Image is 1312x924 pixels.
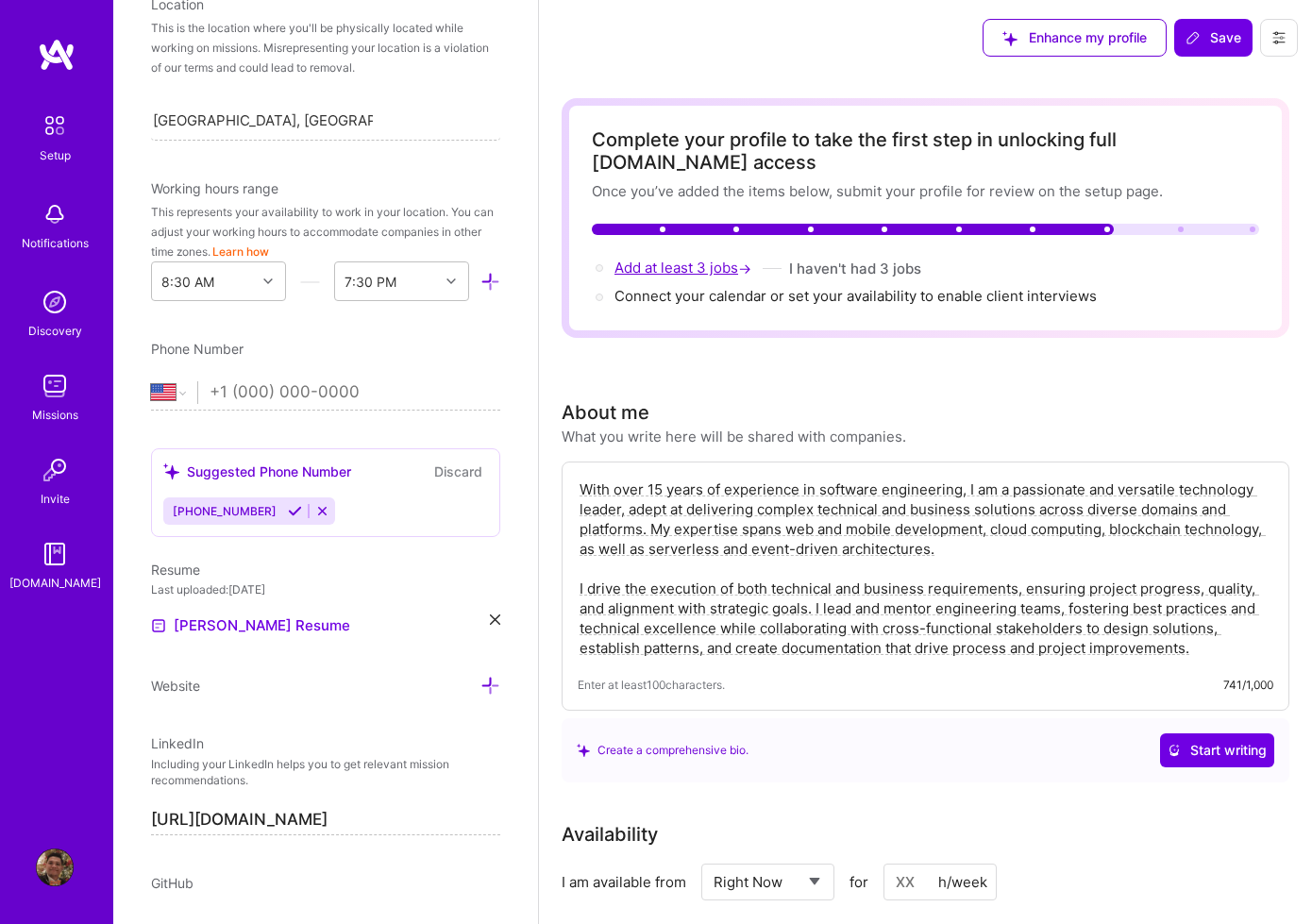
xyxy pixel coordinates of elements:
div: [DOMAIN_NAME] [9,573,101,593]
button: Learn how [212,242,269,261]
span: LinkedIn [151,735,204,751]
div: Once you’ve added the items below, submit your profile for review on the setup page. [592,181,1259,201]
input: XX [883,864,997,900]
a: User Avatar [31,848,78,886]
i: icon HorizontalInLineDivider [300,272,320,292]
img: Resume [151,618,166,633]
i: icon Close [490,614,500,625]
span: Phone Number [151,341,244,357]
div: 7:30 PM [345,272,396,292]
img: teamwork [36,367,74,405]
img: discovery [36,283,74,321]
button: Discard [429,461,488,482]
div: Missions [32,405,78,425]
img: User Avatar [36,848,74,886]
i: icon Chevron [263,277,273,286]
i: icon Chevron [446,277,456,286]
div: I am available from [562,872,686,892]
img: bell [36,195,74,233]
span: Working hours range [151,180,278,196]
textarea: With over 15 years of experience in software engineering, I am a passionate and versatile technol... [578,478,1273,660]
div: h/week [938,872,987,892]
img: guide book [36,535,74,573]
div: This is the location where you'll be physically located while working on missions. Misrepresentin... [151,18,500,77]
img: setup [35,106,75,145]
div: About me [562,398,649,427]
span: Resume [151,562,200,578]
button: Save [1174,19,1253,57]
img: Invite [36,451,74,489]
img: logo [38,38,76,72]
span: Save [1186,28,1241,47]
div: Setup [40,145,71,165]
i: icon SuggestedTeams [163,463,179,479]
div: 741/1,000 [1223,675,1273,695]
span: Add at least 3 jobs [614,259,755,277]
div: Last uploaded: [DATE] [151,580,500,599]
i: icon SuggestedTeams [577,744,590,757]
span: Website [151,678,200,694]
span: → [738,259,751,278]
p: Including your LinkedIn helps you to get relevant mission recommendations. [151,757,500,789]
i: Reject [315,504,329,518]
div: Availability [562,820,658,848]
a: [PERSON_NAME] Resume [151,614,350,637]
div: This represents your availability to work in your location. You can adjust your working hours to ... [151,202,500,261]
div: Invite [41,489,70,509]
span: GitHub [151,875,193,891]
span: [PHONE_NUMBER] [173,504,277,518]
div: 8:30 AM [161,272,214,292]
div: What you write here will be shared with companies. [562,427,906,446]
span: Connect your calendar or set your availability to enable client interviews [614,287,1097,305]
i: Accept [288,504,302,518]
i: icon CrystalBallWhite [1168,744,1181,757]
div: Suggested Phone Number [163,462,351,481]
span: Enter at least 100 characters. [578,675,725,695]
span: for [849,872,868,892]
button: I haven't had 3 jobs [789,259,921,278]
div: Complete your profile to take the first step in unlocking full [DOMAIN_NAME] access [592,128,1259,174]
button: Start writing [1160,733,1274,767]
div: Discovery [28,321,82,341]
span: Start writing [1168,741,1267,760]
div: Create a comprehensive bio. [577,740,749,760]
div: Notifications [22,233,89,253]
input: +1 (000) 000-0000 [210,365,500,420]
